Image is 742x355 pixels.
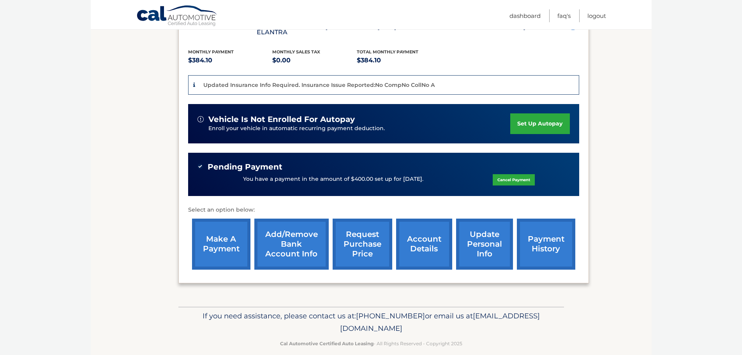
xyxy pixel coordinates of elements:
[183,339,559,348] p: - All Rights Reserved - Copyright 2025
[456,219,513,270] a: update personal info
[192,219,250,270] a: make a payment
[557,9,571,22] a: FAQ's
[272,55,357,66] p: $0.00
[197,164,203,169] img: check-green.svg
[243,175,423,184] p: You have a payment in the amount of $400.00 set up for [DATE].
[136,5,218,28] a: Cal Automotive
[208,115,355,124] span: vehicle is not enrolled for autopay
[208,124,511,133] p: Enroll your vehicle in automatic recurring payment deduction.
[188,205,579,215] p: Select an option below:
[280,341,374,346] strong: Cal Automotive Certified Auto Leasing
[188,55,273,66] p: $384.10
[396,219,452,270] a: account details
[183,310,559,335] p: If you need assistance, please contact us at: or email us at
[203,81,435,88] p: Updated Insurance Info Required. Insurance Issue Reported:No CompNo CollNo A
[510,113,569,134] a: set up autopay
[587,9,606,22] a: Logout
[208,162,282,172] span: Pending Payment
[517,219,575,270] a: payment history
[493,174,535,185] a: Cancel Payment
[357,55,441,66] p: $384.10
[254,219,329,270] a: Add/Remove bank account info
[272,49,320,55] span: Monthly sales Tax
[356,311,425,320] span: [PHONE_NUMBER]
[333,219,392,270] a: request purchase price
[357,49,418,55] span: Total Monthly Payment
[509,9,541,22] a: Dashboard
[188,49,234,55] span: Monthly Payment
[197,116,204,122] img: alert-white.svg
